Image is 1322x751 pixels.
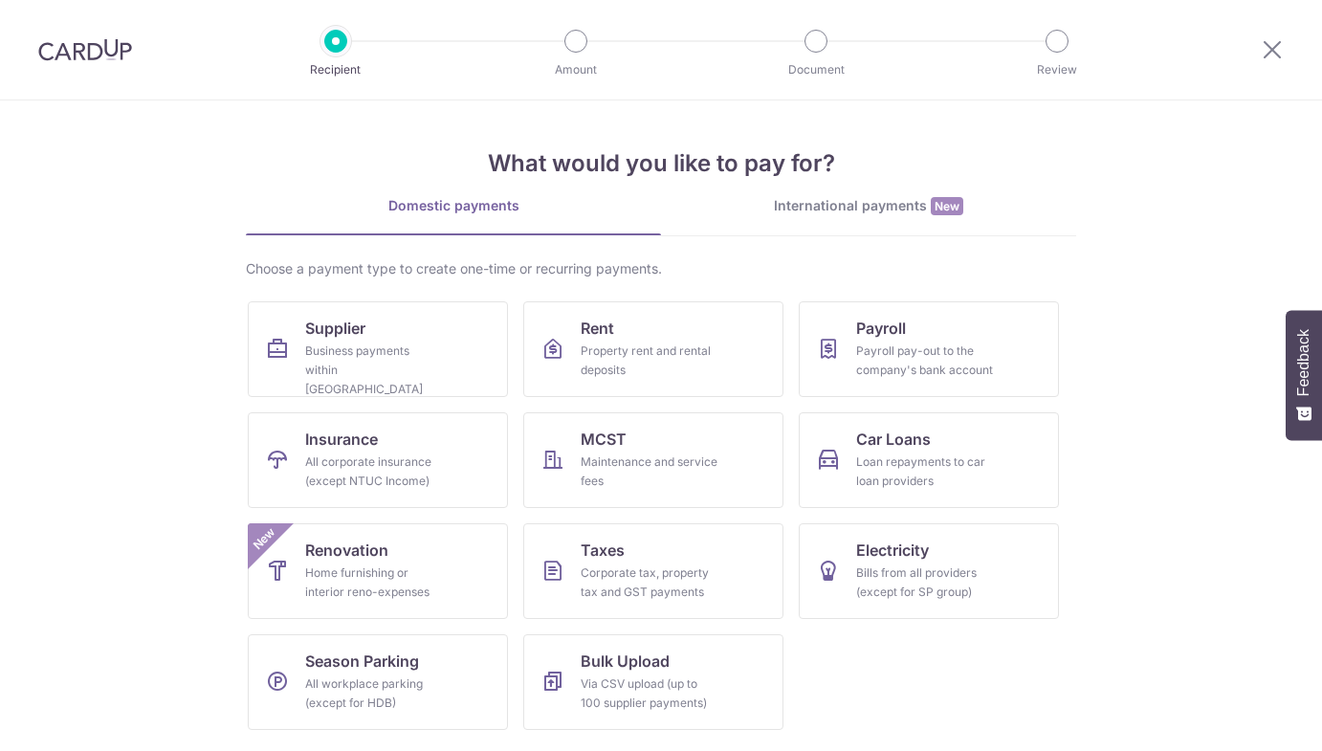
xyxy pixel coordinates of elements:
[505,60,647,79] p: Amount
[581,317,614,340] span: Rent
[305,453,443,491] div: All corporate insurance (except NTUC Income)
[799,301,1059,397] a: PayrollPayroll pay-out to the company's bank account
[581,674,718,713] div: Via CSV upload (up to 100 supplier payments)
[305,342,443,399] div: Business payments within [GEOGRAPHIC_DATA]
[931,197,963,215] span: New
[248,301,508,397] a: SupplierBusiness payments within [GEOGRAPHIC_DATA]
[523,301,783,397] a: RentProperty rent and rental deposits
[581,428,627,451] span: MCST
[248,412,508,508] a: InsuranceAll corporate insurance (except NTUC Income)
[305,650,419,673] span: Season Parking
[581,342,718,380] div: Property rent and rental deposits
[305,539,388,562] span: Renovation
[246,259,1076,278] div: Choose a payment type to create one-time or recurring payments.
[856,453,994,491] div: Loan repayments to car loan providers
[661,196,1076,216] div: International payments
[246,196,661,215] div: Domestic payments
[305,674,443,713] div: All workplace parking (except for HDB)
[248,523,508,619] a: RenovationHome furnishing or interior reno-expensesNew
[581,539,625,562] span: Taxes
[745,60,887,79] p: Document
[581,453,718,491] div: Maintenance and service fees
[305,428,378,451] span: Insurance
[305,563,443,602] div: Home furnishing or interior reno-expenses
[265,60,407,79] p: Recipient
[799,523,1059,619] a: ElectricityBills from all providers (except for SP group)
[856,428,931,451] span: Car Loans
[523,412,783,508] a: MCSTMaintenance and service fees
[1295,329,1312,396] span: Feedback
[246,146,1076,181] h4: What would you like to pay for?
[305,317,365,340] span: Supplier
[856,539,929,562] span: Electricity
[249,523,280,555] span: New
[799,412,1059,508] a: Car LoansLoan repayments to car loan providers
[38,38,132,61] img: CardUp
[986,60,1128,79] p: Review
[856,342,994,380] div: Payroll pay-out to the company's bank account
[856,563,994,602] div: Bills from all providers (except for SP group)
[581,650,670,673] span: Bulk Upload
[856,317,906,340] span: Payroll
[523,523,783,619] a: TaxesCorporate tax, property tax and GST payments
[1286,310,1322,440] button: Feedback - Show survey
[581,563,718,602] div: Corporate tax, property tax and GST payments
[248,634,508,730] a: Season ParkingAll workplace parking (except for HDB)
[523,634,783,730] a: Bulk UploadVia CSV upload (up to 100 supplier payments)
